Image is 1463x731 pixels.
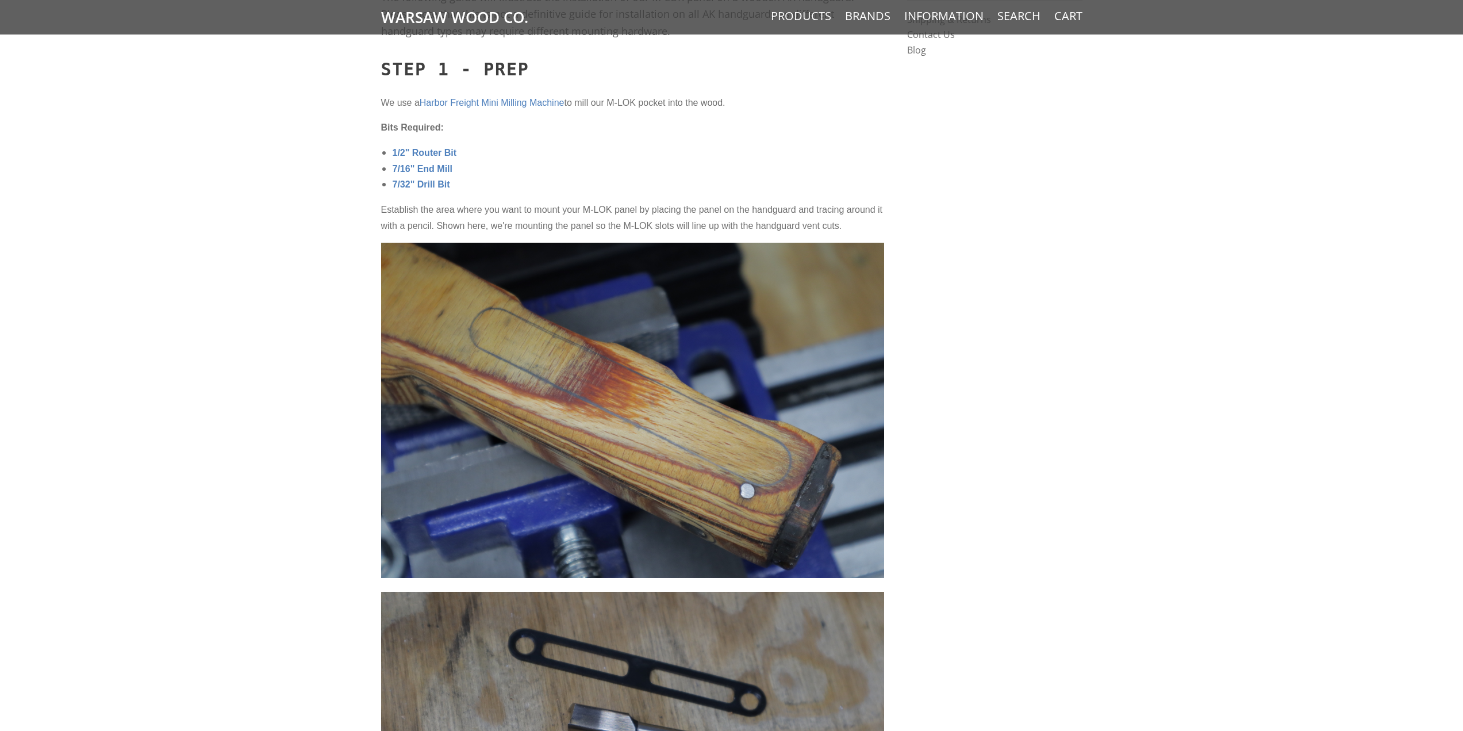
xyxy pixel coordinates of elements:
a: Information [904,9,984,24]
a: Products [771,9,831,24]
a: Cart [1054,9,1082,24]
a: 7/32" Drill Bit [393,179,450,189]
span: Bits Required: [381,123,444,132]
span: Step 1 - Prep [381,59,529,79]
a: Search [997,9,1040,24]
span: Establish the area where you want to mount your M-LOK panel by placing the panel on the handguard... [381,205,883,231]
img: img-3404.jpg [381,243,884,578]
a: Contact Us [907,28,955,41]
a: Harbor Freight Mini Milling Machine [420,98,565,108]
a: Blog [907,44,926,56]
a: 7/16" End Mill [393,164,453,174]
a: 1/2" Router Bit [393,148,457,158]
a: Brands [845,9,890,24]
span: We use a to mill our M-LOK pocket into the wood. [381,98,725,108]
